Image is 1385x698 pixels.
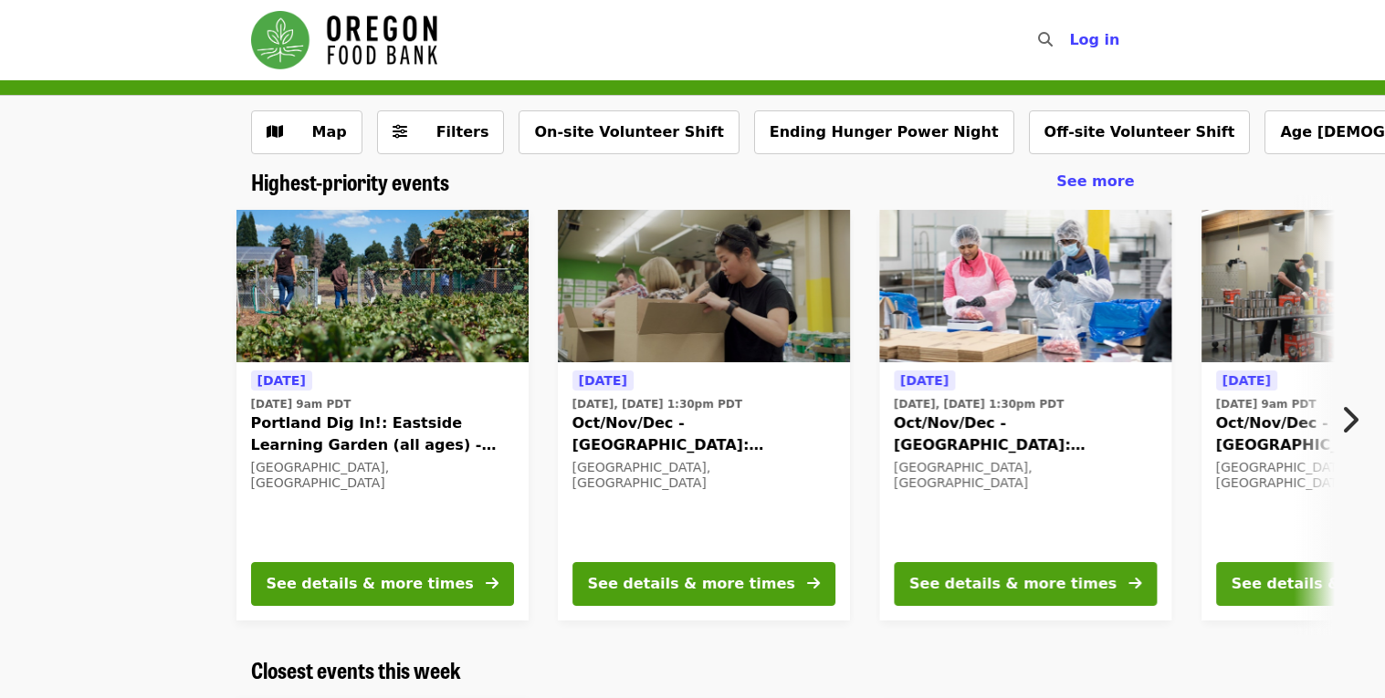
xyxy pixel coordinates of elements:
[572,460,835,491] div: [GEOGRAPHIC_DATA], [GEOGRAPHIC_DATA]
[1325,394,1385,445] button: Next item
[251,11,437,69] img: Oregon Food Bank - Home
[1038,31,1053,48] i: search icon
[909,573,1117,595] div: See details & more times
[251,165,449,197] span: Highest-priority events
[257,373,306,388] span: [DATE]
[236,169,1149,195] div: Highest-priority events
[251,460,514,491] div: [GEOGRAPHIC_DATA], [GEOGRAPHIC_DATA]
[519,110,739,154] button: On-site Volunteer Shift
[1029,110,1251,154] button: Off-site Volunteer Shift
[267,573,474,595] div: See details & more times
[486,575,498,592] i: arrow-right icon
[894,396,1064,412] time: [DATE], [DATE] 1:30pm PDT
[1054,22,1134,58] button: Log in
[894,562,1157,606] button: See details & more times
[436,123,489,141] span: Filters
[251,169,449,195] a: Highest-priority events
[236,210,529,363] img: Portland Dig In!: Eastside Learning Garden (all ages) - Aug/Sept/Oct organized by Oregon Food Bank
[312,123,347,141] span: Map
[894,460,1157,491] div: [GEOGRAPHIC_DATA], [GEOGRAPHIC_DATA]
[251,396,351,412] time: [DATE] 9am PDT
[807,575,820,592] i: arrow-right icon
[251,653,461,685] span: Closest events this week
[1128,575,1141,592] i: arrow-right icon
[1069,31,1119,48] span: Log in
[1064,18,1078,62] input: Search
[558,210,850,620] a: See details for "Oct/Nov/Dec - Portland: Repack/Sort (age 8+)"
[1340,402,1359,437] i: chevron-right icon
[879,210,1171,620] a: See details for "Oct/Nov/Dec - Beaverton: Repack/Sort (age 10+)"
[900,373,949,388] span: [DATE]
[267,123,283,141] i: map icon
[377,110,505,154] button: Filters (0 selected)
[572,396,742,412] time: [DATE], [DATE] 1:30pm PDT
[251,110,362,154] button: Show map view
[236,657,1149,683] div: Closest events this week
[572,562,835,606] button: See details & more times
[1056,172,1134,190] span: See more
[251,562,514,606] button: See details & more times
[572,412,835,456] span: Oct/Nov/Dec - [GEOGRAPHIC_DATA]: Repack/Sort (age [DEMOGRAPHIC_DATA]+)
[588,573,795,595] div: See details & more times
[1222,373,1271,388] span: [DATE]
[251,412,514,456] span: Portland Dig In!: Eastside Learning Garden (all ages) - Aug/Sept/Oct
[879,210,1171,363] img: Oct/Nov/Dec - Beaverton: Repack/Sort (age 10+) organized by Oregon Food Bank
[894,412,1157,456] span: Oct/Nov/Dec - [GEOGRAPHIC_DATA]: Repack/Sort (age [DEMOGRAPHIC_DATA]+)
[236,210,529,620] a: See details for "Portland Dig In!: Eastside Learning Garden (all ages) - Aug/Sept/Oct"
[579,373,627,388] span: [DATE]
[1216,396,1317,412] time: [DATE] 9am PDT
[558,210,850,363] img: Oct/Nov/Dec - Portland: Repack/Sort (age 8+) organized by Oregon Food Bank
[754,110,1014,154] button: Ending Hunger Power Night
[1056,171,1134,193] a: See more
[251,657,461,683] a: Closest events this week
[393,123,407,141] i: sliders-h icon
